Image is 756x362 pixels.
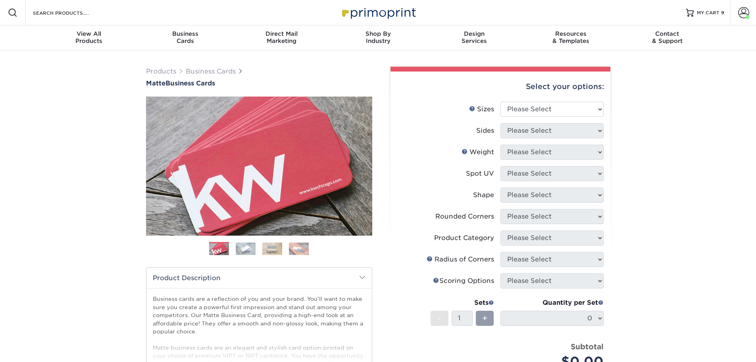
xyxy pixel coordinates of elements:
[500,298,604,308] div: Quantity per Set
[233,25,330,51] a: Direct MailMarketing
[571,342,604,351] strong: Subtotal
[426,25,523,51] a: DesignServices
[721,10,724,15] span: 9
[434,233,494,243] div: Product Category
[32,8,110,17] input: SEARCH PRODUCTS.....
[330,25,426,51] a: Shop ByIndustry
[397,72,604,102] div: Select your options:
[438,312,441,324] span: -
[619,25,716,51] a: Contact& Support
[697,10,719,16] span: MY CART
[146,53,372,279] img: Matte 01
[462,147,494,157] div: Weight
[330,30,426,45] div: Industry
[619,30,716,45] div: & Support
[330,30,426,37] span: Shop By
[146,68,176,75] a: Products
[233,30,330,37] span: Direct Mail
[466,169,494,178] div: Spot UV
[427,255,494,264] div: Radius of Corners
[426,30,523,45] div: Services
[137,30,233,45] div: Cards
[236,242,256,255] img: Business Cards 02
[233,30,330,45] div: Marketing
[209,239,229,259] img: Business Cards 01
[146,79,372,87] h1: Business Cards
[431,298,494,308] div: Sets
[469,105,494,114] div: Sizes
[146,268,372,288] h2: Product Description
[339,4,418,21] img: Primoprint
[482,312,487,324] span: +
[262,242,282,255] img: Business Cards 03
[476,126,494,136] div: Sides
[289,242,309,255] img: Business Cards 04
[435,212,494,221] div: Rounded Corners
[523,25,619,51] a: Resources& Templates
[523,30,619,45] div: & Templates
[41,30,137,45] div: Products
[137,25,233,51] a: BusinessCards
[619,30,716,37] span: Contact
[137,30,233,37] span: Business
[523,30,619,37] span: Resources
[426,30,523,37] span: Design
[41,30,137,37] span: View All
[473,190,494,200] div: Shape
[41,25,137,51] a: View AllProducts
[146,79,165,87] span: Matte
[186,68,236,75] a: Business Cards
[146,79,372,87] a: MatteBusiness Cards
[433,276,494,286] div: Scoring Options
